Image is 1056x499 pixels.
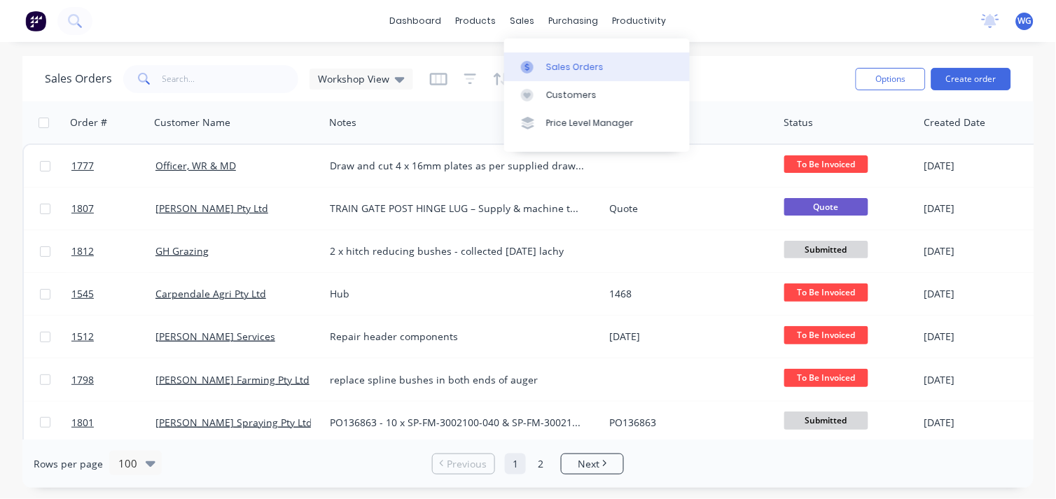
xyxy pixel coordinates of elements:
[45,72,112,85] h1: Sales Orders
[578,457,599,471] span: Next
[155,416,312,429] a: [PERSON_NAME] Spraying Pty Ltd
[609,416,765,430] div: PO136863
[71,416,94,430] span: 1801
[330,159,585,173] div: Draw and cut 4 x 16mm plates as per supplied drawing Make 8 x bushes to suit 1 1/2" pins x 20mm t...
[784,198,868,216] span: Quote
[330,416,585,430] div: PO136863 - 10 x SP-FM-3002100-040 & SP-FM-3002100-032
[71,359,155,401] a: 1798
[70,115,107,129] div: Order #
[34,457,103,471] span: Rows per page
[546,61,604,73] div: Sales Orders
[426,454,630,475] ul: Pagination
[924,159,1028,173] div: [DATE]
[318,71,389,86] span: Workshop View
[924,373,1028,387] div: [DATE]
[330,202,585,216] div: TRAIN GATE POST HINGE LUG – Supply & machine through hole x 24 TRAIN GATE MILD STEEL PIN - Supply...
[447,457,487,471] span: Previous
[609,202,765,216] div: Quote
[784,283,868,301] span: To Be Invoiced
[71,287,94,301] span: 1545
[924,115,986,129] div: Created Date
[25,10,46,31] img: Factory
[155,202,268,215] a: [PERSON_NAME] Pty Ltd
[924,287,1028,301] div: [DATE]
[71,145,155,187] a: 1777
[71,244,94,258] span: 1812
[71,159,94,173] span: 1777
[924,244,1028,258] div: [DATE]
[71,230,155,272] a: 1812
[330,330,585,344] div: Repair header components
[542,10,606,31] div: purchasing
[856,68,926,90] button: Options
[155,159,236,172] a: Officer, WR & MD
[71,188,155,230] a: 1807
[383,10,449,31] a: dashboard
[784,155,868,173] span: To Be Invoiced
[505,454,526,475] a: Page 1 is your current page
[155,373,310,386] a: [PERSON_NAME] Farming Pty Ltd
[609,287,765,301] div: 1468
[924,416,1028,430] div: [DATE]
[784,241,868,258] span: Submitted
[329,115,356,129] div: Notes
[546,89,597,101] div: Customers
[784,369,868,386] span: To Be Invoiced
[71,373,94,387] span: 1798
[71,402,155,444] a: 1801
[924,202,1028,216] div: [DATE]
[504,52,690,80] a: Sales Orders
[71,273,155,315] a: 1545
[155,244,209,258] a: GH Grazing
[609,330,765,344] div: [DATE]
[931,68,1011,90] button: Create order
[330,373,585,387] div: replace spline bushes in both ends of auger
[562,457,623,471] a: Next page
[330,244,585,258] div: 2 x hitch reducing bushes - collected [DATE] lachy
[504,109,690,137] a: Price Level Manager
[71,330,94,344] span: 1512
[546,117,634,129] div: Price Level Manager
[330,287,585,301] div: Hub
[71,202,94,216] span: 1807
[433,457,494,471] a: Previous page
[503,10,542,31] div: sales
[784,412,868,429] span: Submitted
[530,454,551,475] a: Page 2
[162,65,299,93] input: Search...
[784,326,868,344] span: To Be Invoiced
[155,287,266,300] a: Carpendale Agri Pty Ltd
[1018,15,1032,27] span: WG
[449,10,503,31] div: products
[504,81,690,109] a: Customers
[606,10,674,31] div: productivity
[71,316,155,358] a: 1512
[155,330,275,343] a: [PERSON_NAME] Services
[154,115,230,129] div: Customer Name
[784,115,814,129] div: Status
[924,330,1028,344] div: [DATE]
